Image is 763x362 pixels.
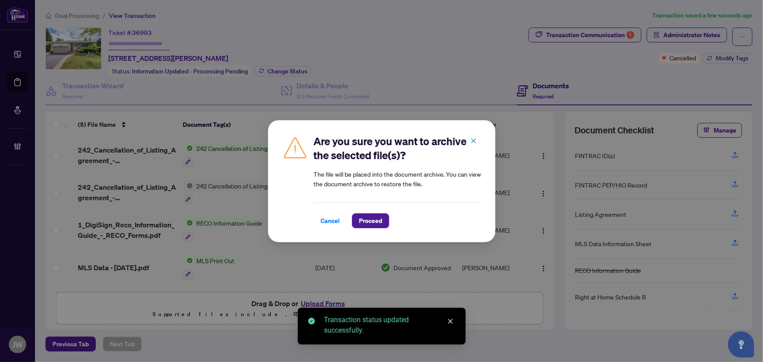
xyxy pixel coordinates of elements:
[314,169,481,188] article: The file will be placed into the document archive. You can view the document archive to restore t...
[314,213,347,228] button: Cancel
[359,214,382,228] span: Proceed
[324,315,455,336] div: Transaction status updated successfully.
[446,317,455,326] a: Close
[321,214,340,228] span: Cancel
[308,318,315,324] span: check-circle
[728,331,754,358] button: Open asap
[352,213,389,228] button: Proceed
[282,134,308,160] img: Caution Icon
[314,134,481,162] h2: Are you sure you want to archive the selected file(s)?
[470,137,477,143] span: close
[447,318,453,324] span: close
